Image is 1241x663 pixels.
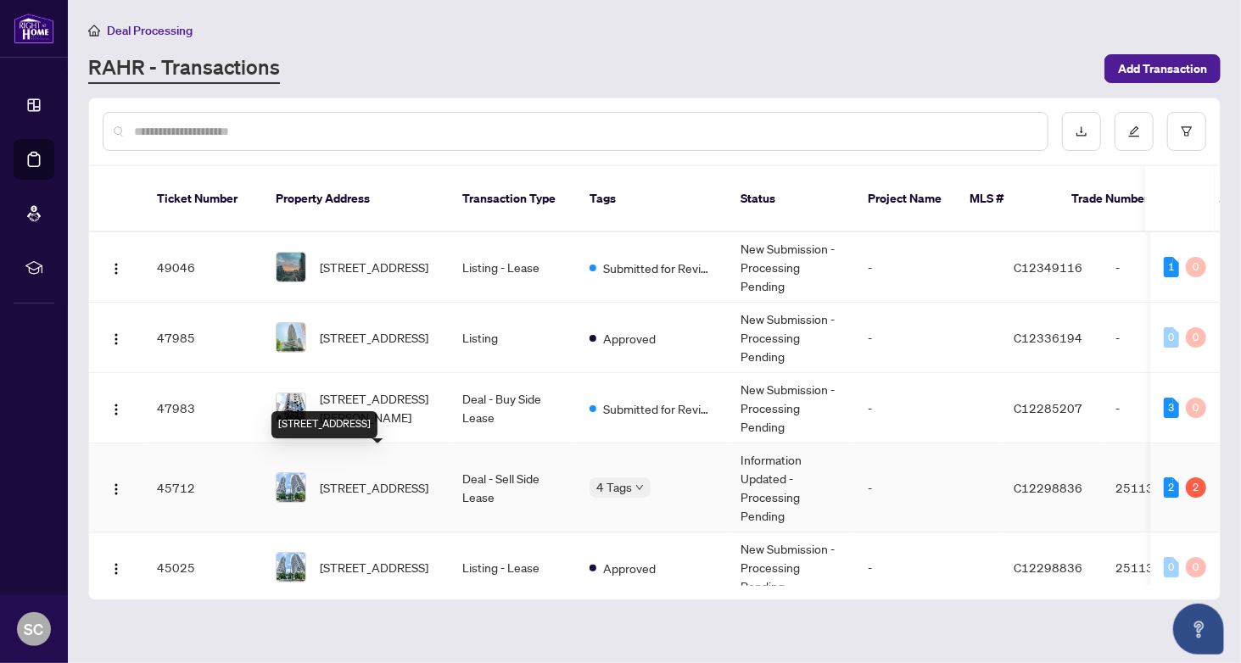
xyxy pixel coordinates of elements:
[88,53,280,84] a: RAHR - Transactions
[635,483,644,492] span: down
[143,303,262,373] td: 47985
[1115,112,1154,151] button: edit
[727,532,854,603] td: New Submission - Processing Pending
[1104,54,1221,83] button: Add Transaction
[449,443,576,532] td: Deal - Sell Side Lease
[603,329,656,348] span: Approved
[727,303,854,373] td: New Submission - Processing Pending
[576,166,727,232] th: Tags
[1014,400,1082,415] span: C12285207
[14,13,54,44] img: logo
[854,166,956,232] th: Project Name
[1164,398,1179,418] div: 3
[277,253,305,281] img: thumbnail-img
[103,324,130,351] button: Logo
[603,259,713,277] span: Submitted for Review
[854,532,1000,603] td: -
[1014,330,1082,345] span: C12336194
[1128,125,1140,137] span: edit
[320,558,428,577] span: [STREET_ADDRESS]
[449,303,576,373] td: Listing
[103,554,130,581] button: Logo
[1164,477,1179,498] div: 2
[103,474,130,501] button: Logo
[277,473,305,502] img: thumbnail-img
[1186,557,1206,577] div: 0
[109,332,123,346] img: Logo
[262,166,449,232] th: Property Address
[854,232,1000,303] td: -
[1102,443,1221,532] td: 2511364
[1186,327,1206,348] div: 0
[727,373,854,443] td: New Submission - Processing Pending
[727,443,854,532] td: Information Updated - Processing Pending
[603,399,713,418] span: Submitted for Review
[107,23,193,38] span: Deal Processing
[449,166,576,232] th: Transaction Type
[1014,259,1082,275] span: C12349116
[727,166,854,232] th: Status
[1164,557,1179,577] div: 0
[271,411,377,438] div: [STREET_ADDRESS]
[143,232,262,303] td: 49046
[1186,477,1206,498] div: 2
[109,482,123,496] img: Logo
[1014,560,1082,575] span: C12298836
[103,394,130,421] button: Logo
[277,323,305,352] img: thumbnail-img
[1118,55,1207,82] span: Add Transaction
[1076,125,1087,137] span: download
[1102,373,1221,443] td: -
[88,25,100,36] span: home
[1164,327,1179,348] div: 0
[956,166,1058,232] th: MLS #
[449,373,576,443] td: Deal - Buy Side Lease
[320,328,428,347] span: [STREET_ADDRESS]
[320,478,428,497] span: [STREET_ADDRESS]
[143,443,262,532] td: 45712
[1014,480,1082,495] span: C12298836
[1102,532,1221,603] td: 2511364
[320,258,428,276] span: [STREET_ADDRESS]
[1102,303,1221,373] td: -
[143,373,262,443] td: 47983
[603,559,656,577] span: Approved
[1186,398,1206,418] div: 0
[143,166,262,232] th: Ticket Number
[1173,604,1224,655] button: Open asap
[1186,257,1206,277] div: 0
[1102,232,1221,303] td: -
[25,617,44,641] span: SC
[143,532,262,603] td: 45025
[727,232,854,303] td: New Submission - Processing Pending
[320,389,435,426] span: [STREET_ADDRESS][PERSON_NAME]
[277,393,305,422] img: thumbnail-img
[449,532,576,603] td: Listing - Lease
[109,403,123,416] img: Logo
[854,303,1000,373] td: -
[1062,112,1101,151] button: download
[1058,166,1177,232] th: Trade Number
[596,477,632,497] span: 4 Tags
[1164,257,1179,277] div: 1
[277,553,305,582] img: thumbnail-img
[103,253,130,281] button: Logo
[854,443,1000,532] td: -
[1181,125,1193,137] span: filter
[109,562,123,576] img: Logo
[1167,112,1206,151] button: filter
[109,262,123,276] img: Logo
[449,232,576,303] td: Listing - Lease
[854,373,1000,443] td: -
